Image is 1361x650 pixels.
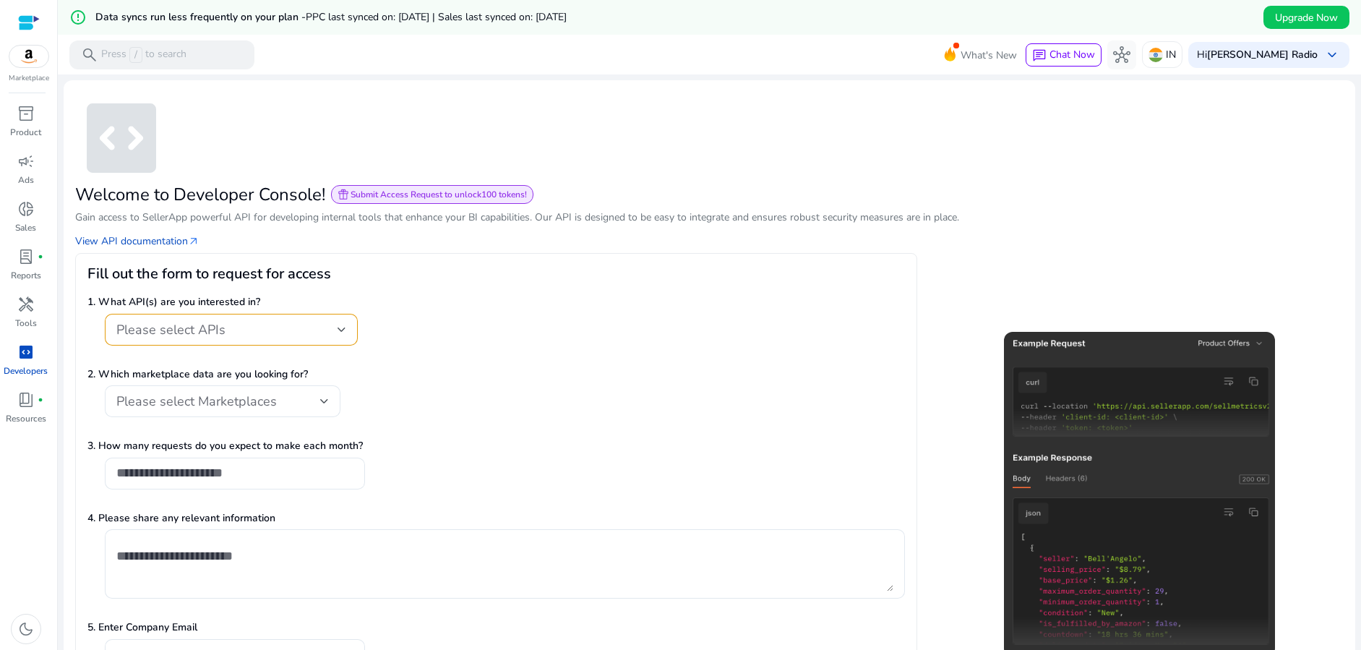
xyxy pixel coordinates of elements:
[1207,48,1318,61] b: [PERSON_NAME] Radio
[95,12,567,24] h5: Data syncs run less frequently on your plan -
[87,367,905,382] p: 2. Which marketplace data are you looking for?
[9,46,48,67] img: amazon.svg
[1275,10,1338,25] span: Upgrade Now
[15,221,36,234] p: Sales
[1263,6,1349,29] button: Upgrade Now
[101,47,186,63] p: Press to search
[38,254,43,260] span: fiber_manual_record
[1166,42,1176,67] p: IN
[1049,48,1095,61] span: Chat Now
[17,296,35,313] span: handyman
[17,343,35,361] span: code_blocks
[87,438,905,453] p: 3. How many requests do you expect to make each month?
[75,210,1344,225] p: Gain access to SellerApp powerful API for developing internal tools that enhance your BI capabili...
[87,294,905,309] p: 1. What API(s) are you interested in?
[17,620,35,638] span: dark_mode
[87,620,905,635] p: 5. Enter Company Email
[1113,46,1130,64] span: hub
[1107,40,1136,69] button: hub
[10,126,41,139] p: Product
[69,9,87,26] mat-icon: error_outline
[81,46,98,64] span: search
[116,393,277,410] span: Please select Marketplaces
[4,364,48,377] p: Developers
[338,189,349,200] span: featured_seasonal_and_gifts
[38,397,43,403] span: fiber_manual_record
[75,184,325,205] h2: Welcome to Developer Console!
[481,189,527,200] b: 100 tokens!
[75,92,168,184] span: code_blocks
[1149,48,1163,62] img: in.svg
[9,73,49,84] p: Marketplace
[87,265,905,283] h3: Fill out the form to request for access
[116,321,226,338] span: Please select APIs
[17,200,35,218] span: donut_small
[11,269,41,282] p: Reports
[87,510,905,526] p: 4. Please share any relevant information
[1032,48,1047,63] span: chat
[306,10,567,24] span: PPC last synced on: [DATE] | Sales last synced on: [DATE]
[129,47,142,63] span: /
[17,391,35,409] span: book_4
[1026,43,1102,67] button: chatChat Now
[18,174,34,187] p: Ads
[15,317,37,330] p: Tools
[351,189,527,200] span: Submit Access Request to unlock
[75,234,199,249] a: View API documentationarrow_outward
[188,236,199,247] span: arrow_outward
[1197,50,1318,60] p: Hi
[17,105,35,122] span: inventory_2
[17,248,35,265] span: lab_profile
[961,43,1017,68] span: What's New
[6,412,46,425] p: Resources
[17,153,35,170] span: campaign
[1323,46,1341,64] span: keyboard_arrow_down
